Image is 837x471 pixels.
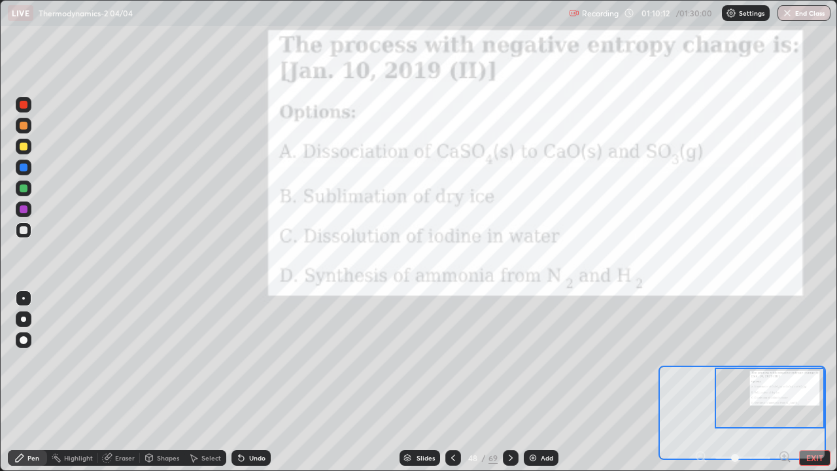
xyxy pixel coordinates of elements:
p: Settings [739,10,764,16]
div: Pen [27,455,39,461]
p: Recording [582,9,619,18]
div: Undo [249,455,265,461]
div: / [482,454,486,462]
div: 69 [488,452,498,464]
div: Select [201,455,221,461]
button: EXIT [799,450,830,466]
img: class-settings-icons [726,8,736,18]
img: add-slide-button [528,453,538,463]
div: Highlight [64,455,93,461]
div: Slides [417,455,435,461]
img: end-class-cross [782,8,793,18]
div: Add [541,455,553,461]
div: Shapes [157,455,179,461]
p: LIVE [12,8,29,18]
img: recording.375f2c34.svg [569,8,579,18]
div: Eraser [115,455,135,461]
div: 48 [466,454,479,462]
p: Thermodynamics-2 04/04 [39,8,133,18]
button: End Class [777,5,830,21]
